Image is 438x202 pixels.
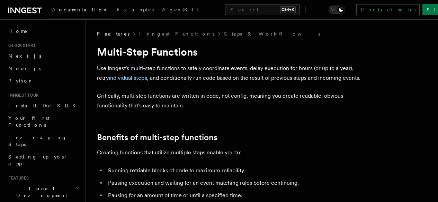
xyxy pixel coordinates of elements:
span: Your first Functions [8,115,50,128]
span: Home [8,28,28,35]
a: Home [6,25,81,37]
span: Local Development [6,185,75,199]
button: Local Development [6,182,81,202]
span: Quick start [6,43,36,48]
p: Use Inngest's multi-step functions to safely coordinate events, delay execution for hours (or up ... [97,64,374,83]
button: Search...Ctrl+K [225,4,300,15]
a: Benefits of multi-step functions [97,133,217,142]
span: Inngest tour [6,93,39,98]
span: Features [97,30,129,37]
a: Inngest Functions [139,30,214,37]
a: AgentKit [158,2,203,19]
a: Setting up your app [6,151,81,170]
span: Leveraging Steps [8,135,67,147]
li: Running retriable blocks of code to maximum reliability. [106,166,374,175]
a: Your first Functions [6,112,81,131]
span: Examples [117,7,154,12]
span: Features [6,175,29,181]
a: Documentation [47,2,113,19]
a: individual steps [109,75,147,81]
li: Pausing execution and waiting for an event matching rules before continuing. [106,178,374,188]
kbd: Ctrl+K [280,6,296,13]
p: Creating functions that utilize multiple steps enable you to: [97,148,374,157]
span: Setting up your app [8,154,68,166]
span: Documentation [51,7,108,12]
li: Pausing for an amount of time or until a specified time. [106,191,374,200]
span: Python [8,78,34,84]
a: Examples [113,2,158,19]
a: Node.js [6,62,81,75]
a: Leveraging Steps [6,131,81,151]
button: Toggle dark mode [329,6,345,14]
a: Contact sales [356,4,420,15]
p: Critically, multi-step functions are written in code, not config, meaning you create readable, ob... [97,91,374,110]
a: Next.js [6,50,81,62]
span: Node.js [8,66,41,71]
span: Next.js [8,53,41,59]
a: Steps & Workflows [224,30,320,37]
a: Python [6,75,81,87]
h1: Multi-Step Functions [97,46,374,58]
span: Install the SDK [8,103,80,108]
span: AgentKit [162,7,199,12]
a: Install the SDK [6,99,81,112]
